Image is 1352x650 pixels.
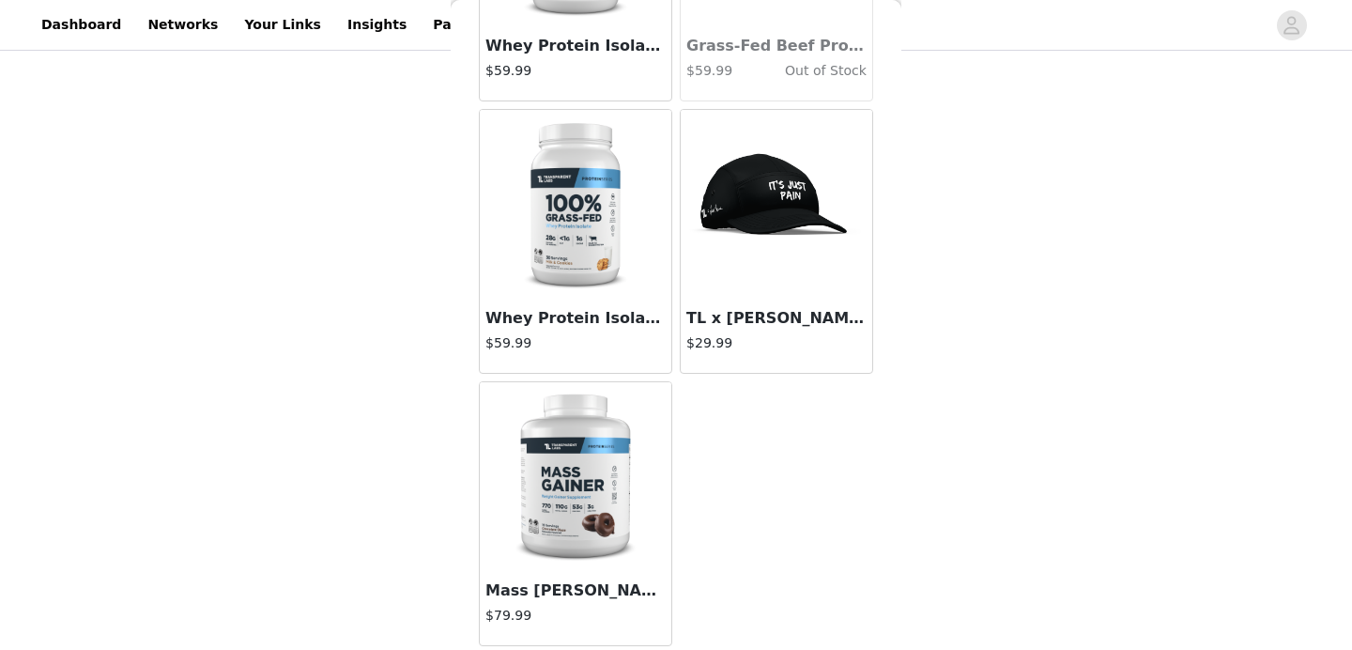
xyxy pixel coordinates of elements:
[686,333,867,353] h4: $29.99
[485,35,666,57] h3: Whey Protein Isolate - Butterscotch Pecan
[336,4,418,46] a: Insights
[485,580,666,602] h3: Mass [PERSON_NAME]
[30,4,132,46] a: Dashboard
[233,4,332,46] a: Your Links
[485,307,666,330] h3: Whey Protein Isolate - Milk & Cookies
[686,35,867,57] h3: Grass-Fed Beef Protein Isolate
[1283,10,1300,40] div: avatar
[485,61,666,81] h4: $59.99
[422,4,503,46] a: Payouts
[686,61,746,81] h4: $59.99
[686,307,867,330] h3: TL x [PERSON_NAME] (Early Access)
[482,382,669,570] img: Mass Gainer
[485,333,666,353] h4: $59.99
[136,4,229,46] a: Networks
[485,606,666,626] h4: $79.99
[683,110,870,298] img: TL x Truett Hanes (Early Access)
[746,61,867,81] h4: Out of Stock
[482,110,669,298] img: Whey Protein Isolate - Milk & Cookies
